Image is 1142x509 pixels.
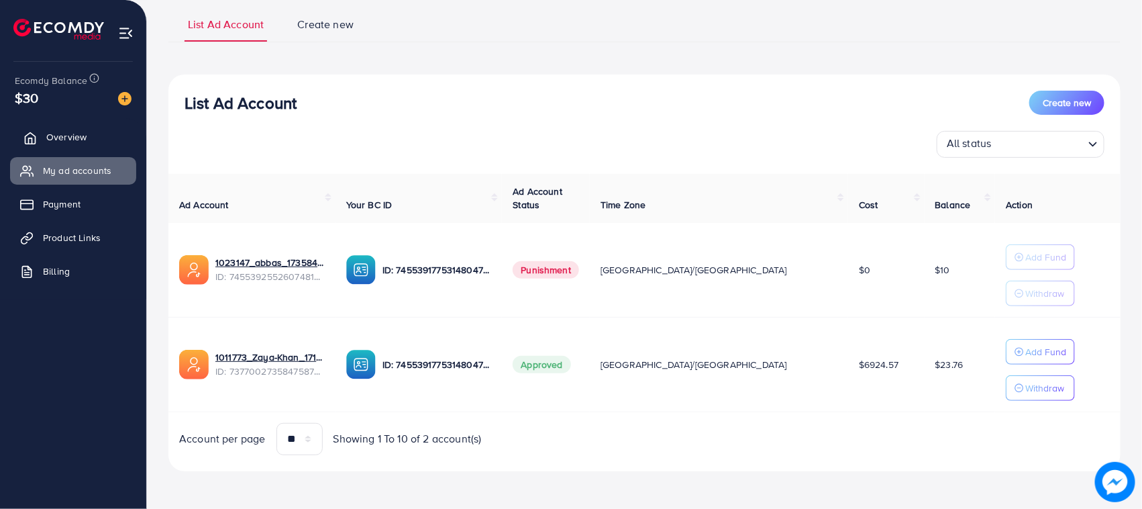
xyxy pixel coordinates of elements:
[1043,96,1091,109] span: Create new
[1006,375,1075,401] button: Withdraw
[1095,462,1135,502] img: image
[382,262,492,278] p: ID: 7455391775314804752
[1006,244,1075,270] button: Add Fund
[10,191,136,218] a: Payment
[1025,344,1066,360] p: Add Fund
[185,93,297,113] h3: List Ad Account
[215,351,325,364] a: 1011773_Zaya-Khan_1717592302951
[601,263,787,277] span: [GEOGRAPHIC_DATA]/[GEOGRAPHIC_DATA]
[513,356,570,373] span: Approved
[1025,249,1066,265] p: Add Fund
[179,255,209,285] img: ic-ads-acc.e4c84228.svg
[118,26,134,41] img: menu
[215,256,325,269] a: 1023147_abbas_1735843853887
[215,365,325,378] span: ID: 7377002735847587841
[179,350,209,379] img: ic-ads-acc.e4c84228.svg
[43,164,111,177] span: My ad accounts
[1025,285,1064,302] p: Withdraw
[346,350,376,379] img: ic-ba-acc.ded83a64.svg
[935,263,950,277] span: $10
[935,358,964,371] span: $23.76
[118,92,132,105] img: image
[13,19,104,40] img: logo
[601,198,645,212] span: Time Zone
[1025,380,1064,396] p: Withdraw
[43,265,70,278] span: Billing
[46,130,87,144] span: Overview
[513,185,562,212] span: Ad Account Status
[937,131,1104,158] div: Search for option
[215,351,325,378] div: <span class='underline'>1011773_Zaya-Khan_1717592302951</span></br>7377002735847587841
[1029,91,1104,115] button: Create new
[859,198,878,212] span: Cost
[935,198,971,212] span: Balance
[215,256,325,283] div: <span class='underline'>1023147_abbas_1735843853887</span></br>7455392552607481857
[297,17,354,32] span: Create new
[43,231,101,244] span: Product Links
[996,134,1083,154] input: Search for option
[10,124,136,150] a: Overview
[15,88,38,107] span: $30
[179,431,266,447] span: Account per page
[43,197,81,211] span: Payment
[601,358,787,371] span: [GEOGRAPHIC_DATA]/[GEOGRAPHIC_DATA]
[859,263,870,277] span: $0
[215,270,325,283] span: ID: 7455392552607481857
[346,198,393,212] span: Your BC ID
[859,358,898,371] span: $6924.57
[10,258,136,285] a: Billing
[513,261,579,279] span: Punishment
[10,224,136,251] a: Product Links
[333,431,482,447] span: Showing 1 To 10 of 2 account(s)
[179,198,229,212] span: Ad Account
[15,74,87,87] span: Ecomdy Balance
[382,357,492,373] p: ID: 7455391775314804752
[1006,339,1075,365] button: Add Fund
[944,133,994,154] span: All status
[1006,281,1075,306] button: Withdraw
[1006,198,1033,212] span: Action
[346,255,376,285] img: ic-ba-acc.ded83a64.svg
[188,17,264,32] span: List Ad Account
[10,157,136,184] a: My ad accounts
